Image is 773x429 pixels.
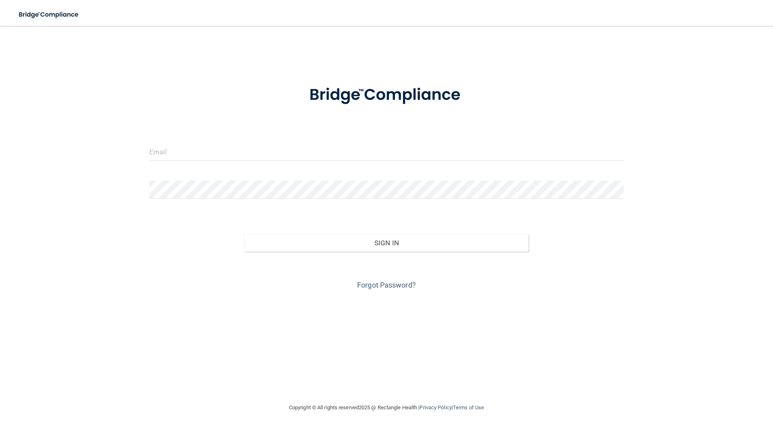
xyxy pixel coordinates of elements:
a: Forgot Password? [357,281,416,289]
button: Sign In [244,234,529,252]
img: bridge_compliance_login_screen.278c3ca4.svg [293,74,480,116]
a: Terms of Use [453,404,484,410]
img: bridge_compliance_login_screen.278c3ca4.svg [12,6,86,23]
a: Privacy Policy [420,404,451,410]
input: Email [149,143,624,161]
div: Copyright © All rights reserved 2025 @ Rectangle Health | | [240,395,533,421]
